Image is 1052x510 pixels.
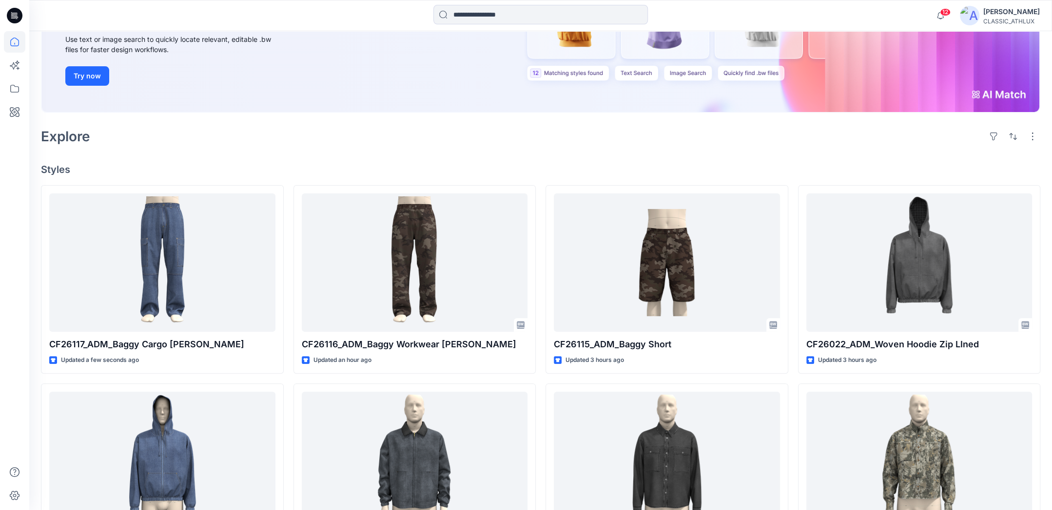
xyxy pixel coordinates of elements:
h4: Styles [41,164,1040,175]
p: Updated a few seconds ago [61,355,139,365]
p: CF26116_ADM_Baggy Workwear [PERSON_NAME] [302,338,528,351]
img: avatar [960,6,979,25]
a: CF26022_ADM_Woven Hoodie Zip LIned [806,193,1033,332]
p: Updated 3 hours ago [818,355,877,365]
span: 12 [940,8,951,16]
a: CF26116_ADM_Baggy Workwear Jean [302,193,528,332]
a: CF26115_ADM_Baggy Short [554,193,780,332]
a: CF26117_ADM_Baggy Cargo Jean [49,193,275,332]
div: [PERSON_NAME] [983,6,1040,18]
h2: Explore [41,129,90,144]
p: Updated 3 hours ago [565,355,624,365]
button: Try now [65,66,109,86]
p: CF26115_ADM_Baggy Short [554,338,780,351]
div: Use text or image search to quickly locate relevant, editable .bw files for faster design workflows. [65,34,285,55]
p: CF26117_ADM_Baggy Cargo [PERSON_NAME] [49,338,275,351]
p: Updated an hour ago [313,355,371,365]
p: CF26022_ADM_Woven Hoodie Zip LIned [806,338,1033,351]
div: CLASSIC_ATHLUX [983,18,1040,25]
